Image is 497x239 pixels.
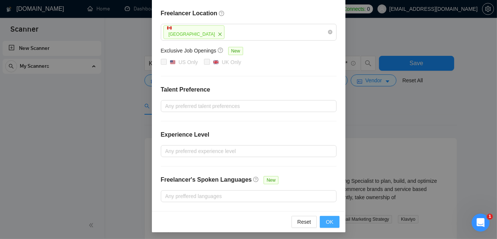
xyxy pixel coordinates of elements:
[297,218,311,226] span: Reset
[218,47,224,53] span: question-circle
[291,216,317,228] button: Reset
[472,214,490,232] iframe: Intercom live chat
[167,26,172,30] img: 🇨🇦
[216,30,224,38] span: close
[328,30,332,34] span: close-circle
[161,47,216,55] h5: Exclusive Job Openings
[213,60,219,65] img: 🇬🇧
[161,175,252,184] h4: Freelancer's Spoken Languages
[253,176,259,182] span: question-circle
[320,216,339,228] button: OK
[161,9,337,18] h4: Freelancer Location
[487,214,493,220] span: 1
[170,60,175,65] img: 🇺🇸
[169,32,215,37] span: [GEOGRAPHIC_DATA]
[161,130,210,139] h4: Experience Level
[179,58,198,66] div: US Only
[222,58,241,66] div: UK Only
[228,47,243,55] span: New
[326,218,333,226] span: OK
[219,10,225,16] span: question-circle
[161,85,337,94] h4: Talent Preference
[264,176,278,184] span: New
